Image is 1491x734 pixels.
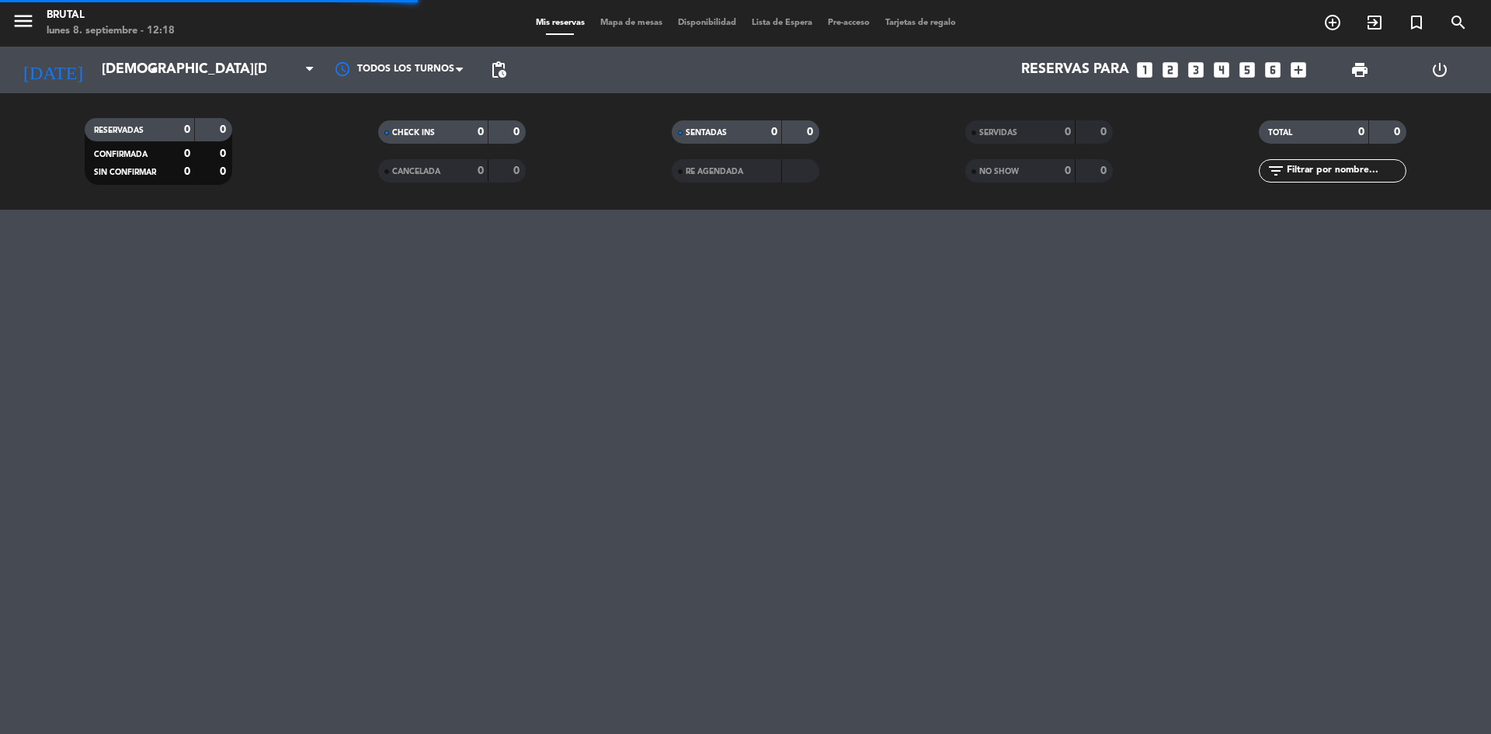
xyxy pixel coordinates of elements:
[12,9,35,38] button: menu
[878,19,964,27] span: Tarjetas de regalo
[1267,162,1285,180] i: filter_list
[1263,60,1283,80] i: looks_6
[744,19,820,27] span: Lista de Espera
[1430,61,1449,79] i: power_settings_new
[12,9,35,33] i: menu
[220,166,229,177] strong: 0
[1394,127,1403,137] strong: 0
[1135,60,1155,80] i: looks_one
[1323,13,1342,32] i: add_circle_outline
[94,169,156,176] span: SIN CONFIRMAR
[1021,62,1129,78] span: Reservas para
[1285,162,1406,179] input: Filtrar por nombre...
[670,19,744,27] span: Disponibilidad
[478,127,484,137] strong: 0
[1399,47,1479,93] div: LOG OUT
[220,124,229,135] strong: 0
[220,148,229,159] strong: 0
[144,61,163,79] i: arrow_drop_down
[1100,165,1110,176] strong: 0
[1065,127,1071,137] strong: 0
[94,151,148,158] span: CONFIRMADA
[513,127,523,137] strong: 0
[820,19,878,27] span: Pre-acceso
[528,19,593,27] span: Mis reservas
[807,127,816,137] strong: 0
[1350,61,1369,79] span: print
[1358,127,1364,137] strong: 0
[392,129,435,137] span: CHECK INS
[94,127,144,134] span: RESERVADAS
[1268,129,1292,137] span: TOTAL
[478,165,484,176] strong: 0
[771,127,777,137] strong: 0
[47,8,175,23] div: Brutal
[979,168,1019,176] span: NO SHOW
[184,166,190,177] strong: 0
[489,61,508,79] span: pending_actions
[1065,165,1071,176] strong: 0
[184,124,190,135] strong: 0
[1407,13,1426,32] i: turned_in_not
[513,165,523,176] strong: 0
[12,53,94,87] i: [DATE]
[1288,60,1309,80] i: add_box
[686,129,727,137] span: SENTADAS
[184,148,190,159] strong: 0
[979,129,1017,137] span: SERVIDAS
[1365,13,1384,32] i: exit_to_app
[1211,60,1232,80] i: looks_4
[1100,127,1110,137] strong: 0
[47,23,175,39] div: lunes 8. septiembre - 12:18
[1160,60,1180,80] i: looks_two
[686,168,743,176] span: RE AGENDADA
[1237,60,1257,80] i: looks_5
[392,168,440,176] span: CANCELADA
[1449,13,1468,32] i: search
[1186,60,1206,80] i: looks_3
[593,19,670,27] span: Mapa de mesas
